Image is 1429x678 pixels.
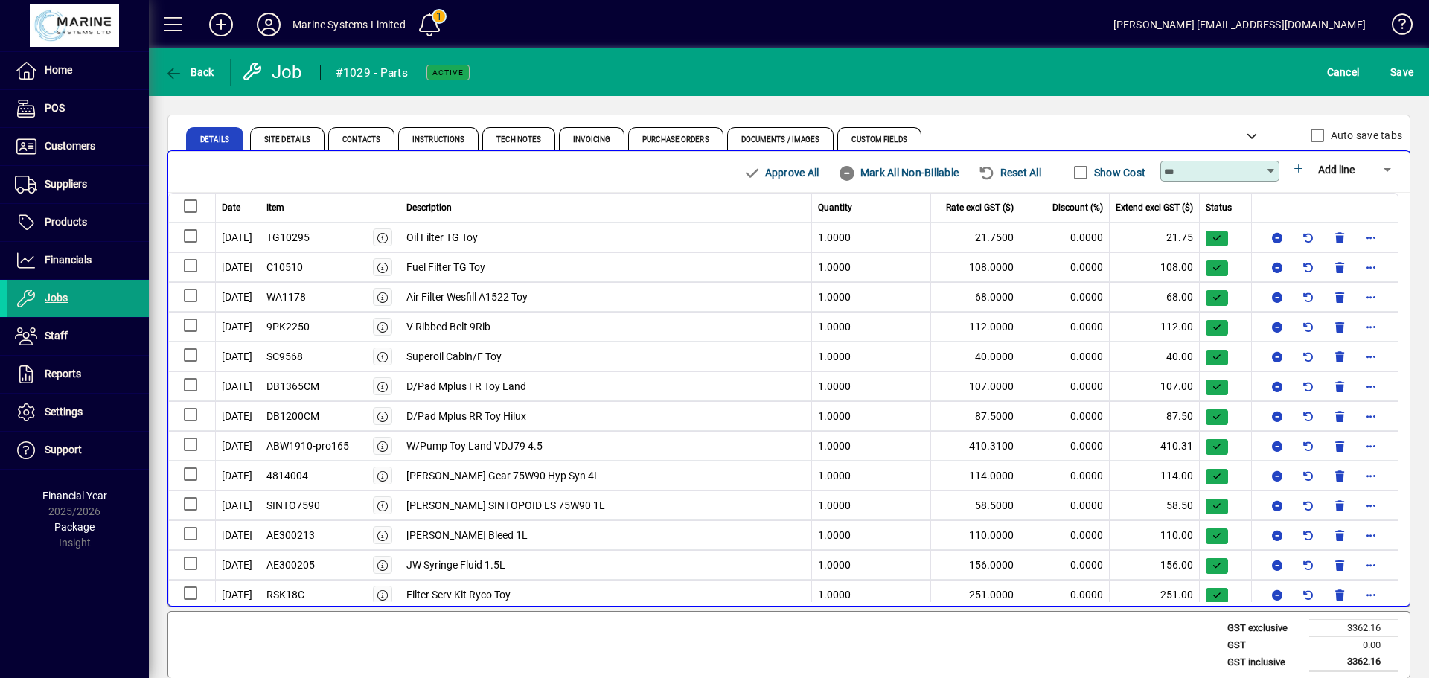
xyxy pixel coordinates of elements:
div: SINTO7590 [266,498,320,514]
span: Item [266,201,284,214]
td: 107.0000 [931,371,1020,401]
td: 1.0000 [812,252,931,282]
span: Status [1206,201,1232,214]
td: 156.0000 [931,550,1020,580]
button: More options [1359,345,1383,368]
span: Support [45,444,82,455]
button: Profile [245,11,292,38]
td: [DATE] [216,550,260,580]
td: [DATE] [216,282,260,312]
div: Job [242,60,305,84]
div: DB1365CM [266,379,319,394]
a: Home [7,52,149,89]
td: D/Pad Mplus RR Toy Hilux [400,401,813,431]
app-page-header-button: Back [149,59,231,86]
button: More options [1359,553,1383,577]
td: 58.5000 [931,490,1020,520]
td: 410.31 [1110,431,1200,461]
button: Approve All [737,159,825,186]
button: More options [1359,583,1383,607]
button: More options [1359,374,1383,398]
td: 1.0000 [812,371,931,401]
td: [DATE] [216,401,260,431]
td: 0.0000 [1020,461,1110,490]
span: Invoicing [573,136,610,144]
td: 410.3100 [931,431,1020,461]
span: Custom Fields [851,136,907,144]
span: S [1390,66,1396,78]
button: Reset All [972,159,1047,186]
button: More options [1359,493,1383,517]
td: 0.0000 [1020,580,1110,610]
span: Suppliers [45,178,87,190]
span: Financial Year [42,490,107,502]
td: Air Filter Wesfill A1522 Toy [400,282,813,312]
button: More options [1359,464,1383,487]
td: [DATE] [216,371,260,401]
div: ABW1910-pro165 [266,438,349,454]
td: D/Pad Mplus FR Toy Land [400,371,813,401]
td: [DATE] [216,580,260,610]
button: Add [197,11,245,38]
span: Purchase Orders [642,136,709,144]
td: 0.0000 [1020,312,1110,342]
td: [DATE] [216,520,260,550]
div: WA1178 [266,290,306,305]
td: GST [1220,636,1309,653]
td: 112.00 [1110,312,1200,342]
td: [PERSON_NAME] Bleed 1L [400,520,813,550]
td: Oil Filter TG Toy [400,223,813,252]
td: [DATE] [216,490,260,520]
a: Knowledge Base [1381,3,1410,51]
span: Rate excl GST ($) [946,201,1014,214]
td: 3362.16 [1309,653,1398,671]
button: More options [1359,315,1383,339]
button: Cancel [1323,59,1364,86]
span: Instructions [412,136,464,144]
td: Superoil Cabin/F Toy [400,342,813,371]
span: ave [1390,60,1413,84]
div: [PERSON_NAME] [EMAIL_ADDRESS][DOMAIN_NAME] [1113,13,1366,36]
span: Documents / Images [741,136,820,144]
td: 0.0000 [1020,520,1110,550]
td: 1.0000 [812,312,931,342]
td: 0.00 [1309,636,1398,653]
td: 58.50 [1110,490,1200,520]
button: More options [1359,285,1383,309]
td: 0.0000 [1020,342,1110,371]
div: AE300205 [266,557,315,573]
td: V Ribbed Belt 9Rib [400,312,813,342]
div: #1029 - Parts [336,61,408,85]
td: [DATE] [216,342,260,371]
td: 1.0000 [812,401,931,431]
span: Quantity [818,201,852,214]
td: [PERSON_NAME] Gear 75W90 Hyp Syn 4L [400,461,813,490]
td: 108.00 [1110,252,1200,282]
td: GST exclusive [1220,620,1309,637]
span: Add line [1318,164,1355,176]
button: Save [1387,59,1417,86]
td: 114.0000 [931,461,1020,490]
div: 9PK2250 [266,319,310,335]
td: W/Pump Toy Land VDJ79 4.5 [400,431,813,461]
span: Home [45,64,72,76]
td: 0.0000 [1020,550,1110,580]
span: Back [164,66,214,78]
a: Suppliers [7,166,149,203]
div: RSK18C [266,587,304,603]
td: 87.5000 [931,401,1020,431]
span: Mark All Non-Billable [838,161,959,185]
span: Reset All [978,161,1041,185]
td: [DATE] [216,252,260,282]
a: Customers [7,128,149,165]
td: 3362.16 [1309,620,1398,637]
td: 0.0000 [1020,490,1110,520]
span: Customers [45,140,95,152]
span: Description [406,201,452,214]
td: 21.75 [1110,223,1200,252]
a: Support [7,432,149,469]
td: 68.0000 [931,282,1020,312]
td: 0.0000 [1020,252,1110,282]
button: More options [1359,255,1383,279]
td: 1.0000 [812,520,931,550]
